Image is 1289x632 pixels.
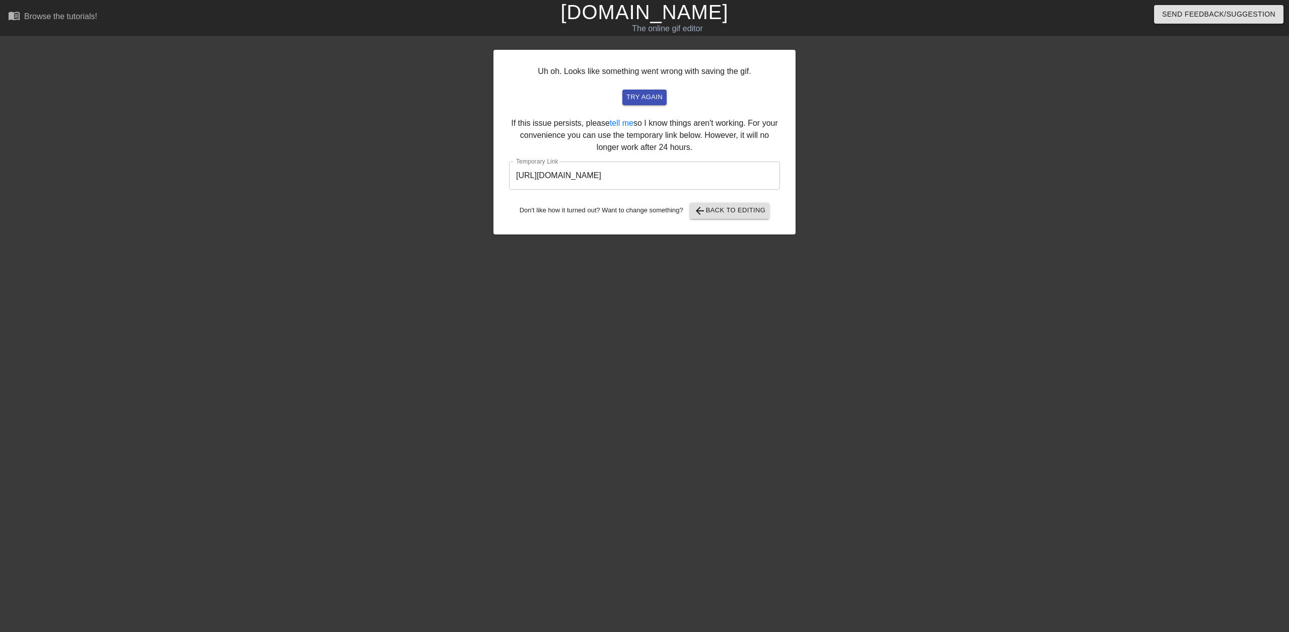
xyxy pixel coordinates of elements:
span: Send Feedback/Suggestion [1162,8,1275,21]
span: try again [626,92,663,103]
button: Back to Editing [690,203,770,219]
button: try again [622,90,667,105]
span: menu_book [8,10,20,22]
div: The online gif editor [435,23,900,35]
a: tell me [610,119,633,127]
div: Uh oh. Looks like something went wrong with saving the gif. If this issue persists, please so I k... [493,50,796,234]
span: Back to Editing [694,205,766,217]
a: Browse the tutorials! [8,10,97,25]
input: bare [509,162,780,190]
span: arrow_back [694,205,706,217]
div: Don't like how it turned out? Want to change something? [509,203,780,219]
button: Send Feedback/Suggestion [1154,5,1283,24]
div: Browse the tutorials! [24,12,97,21]
a: [DOMAIN_NAME] [560,1,728,23]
